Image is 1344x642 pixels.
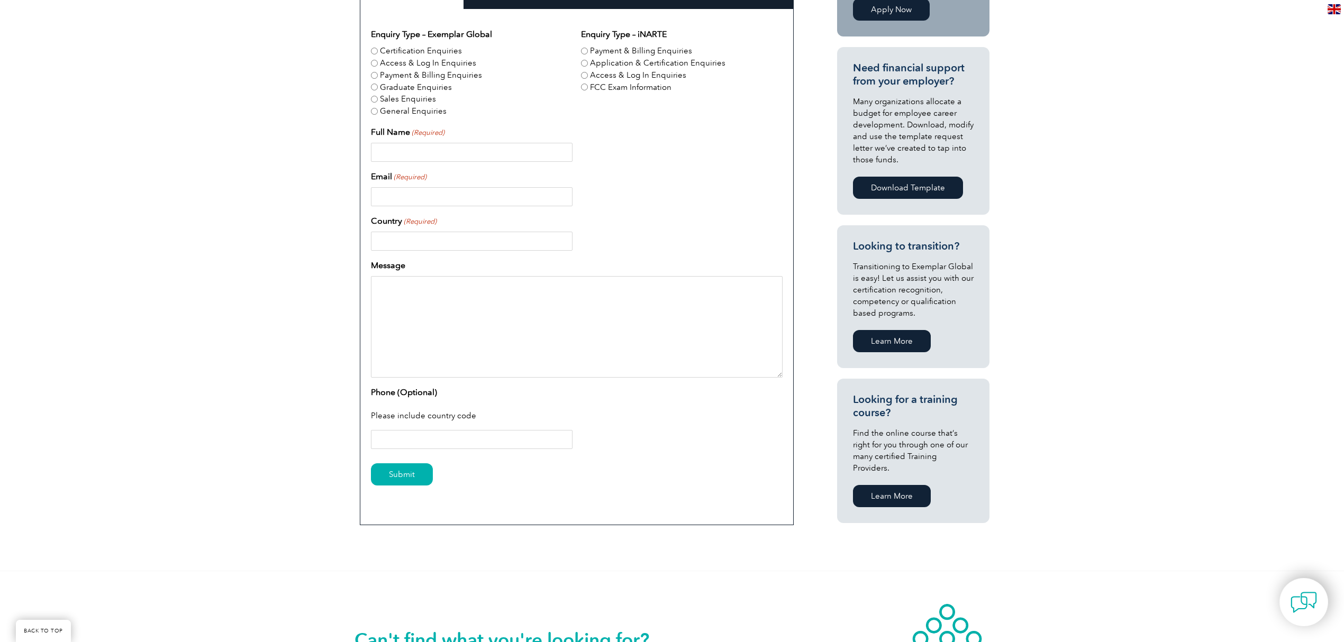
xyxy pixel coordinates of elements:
label: Certification Enquiries [380,45,462,57]
label: General Enquiries [380,105,447,117]
legend: Enquiry Type – Exemplar Global [371,28,492,41]
p: Many organizations allocate a budget for employee career development. Download, modify and use th... [853,96,974,166]
img: en [1328,4,1341,14]
label: Application & Certification Enquiries [590,57,725,69]
label: Email [371,170,426,183]
img: contact-chat.png [1291,589,1317,616]
label: FCC Exam Information [590,81,671,94]
span: (Required) [393,172,427,182]
label: Country [371,215,437,227]
span: (Required) [411,127,445,138]
p: Find the online course that’s right for you through one of our many certified Training Providers. [853,427,974,474]
h3: Looking to transition? [853,240,974,253]
input: Submit [371,463,433,485]
h3: Need financial support from your employer? [853,61,974,88]
legend: Enquiry Type – iNARTE [581,28,667,41]
label: Payment & Billing Enquiries [380,69,482,81]
label: Phone (Optional) [371,386,437,399]
label: Payment & Billing Enquiries [590,45,692,57]
a: Learn More [853,330,931,352]
label: Graduate Enquiries [380,81,452,94]
label: Access & Log In Enquiries [380,57,476,69]
h3: Looking for a training course? [853,393,974,419]
a: BACK TO TOP [16,620,71,642]
label: Message [371,259,405,272]
a: Download Template [853,177,963,199]
label: Sales Enquiries [380,93,436,105]
span: (Required) [403,216,437,227]
div: Please include country code [371,403,783,430]
label: Access & Log In Enquiries [590,69,686,81]
label: Full Name [371,126,444,139]
a: Learn More [853,485,931,507]
p: Transitioning to Exemplar Global is easy! Let us assist you with our certification recognition, c... [853,261,974,319]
